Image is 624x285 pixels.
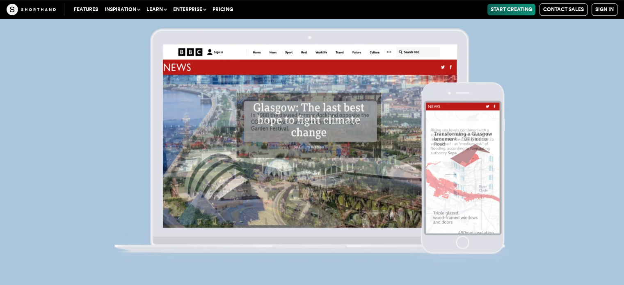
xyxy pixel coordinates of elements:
a: Pricing [209,4,236,15]
img: The Craft [7,4,56,15]
a: Features [71,4,101,15]
a: Contact Sales [539,3,587,16]
a: Sign in [592,3,617,16]
a: Start Creating [487,4,535,15]
button: Enterprise [170,4,209,15]
button: Inspiration [101,4,143,15]
button: Learn [143,4,170,15]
